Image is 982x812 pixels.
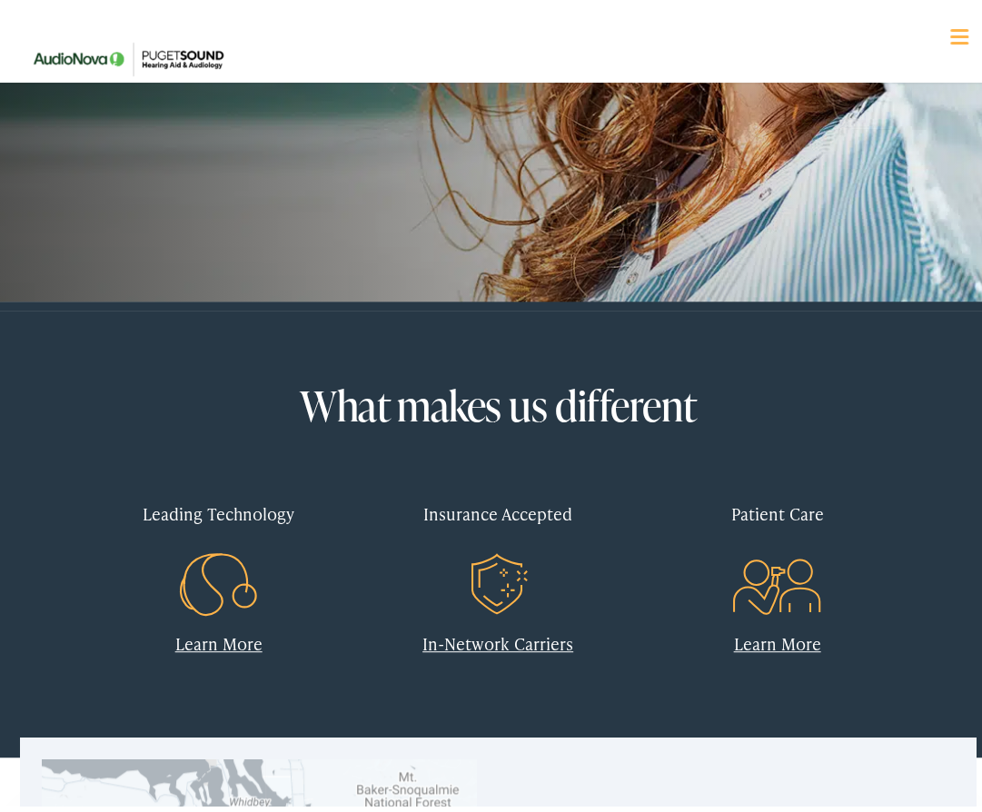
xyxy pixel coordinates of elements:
a: Insurance Accepted [372,481,623,589]
a: Leading Technology [93,481,344,589]
div: Patient Care [651,481,903,535]
a: Learn More [733,627,820,649]
a: In-Network Carriers [422,627,573,649]
a: Patient Care [651,481,903,589]
h2: What makes us different [93,378,903,423]
a: What We Offer [34,73,976,129]
a: Learn More [175,627,263,649]
div: Leading Technology [93,481,344,535]
div: Insurance Accepted [372,481,623,535]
